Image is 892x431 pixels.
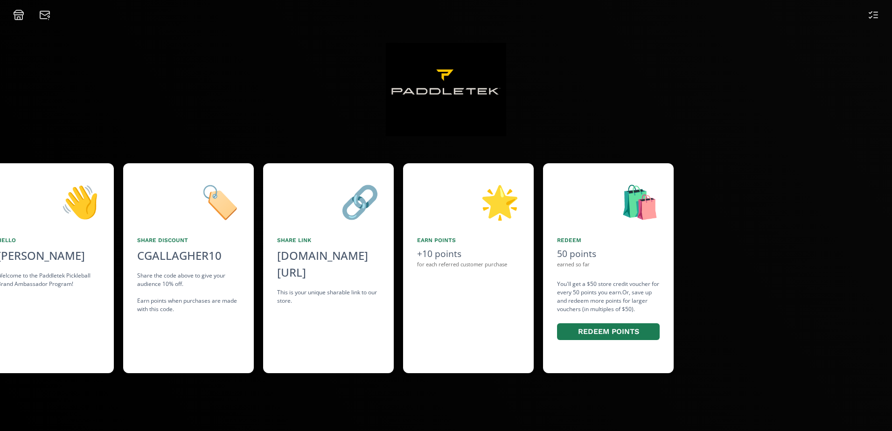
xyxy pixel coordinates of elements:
[557,236,660,244] div: Redeem
[557,323,660,341] button: Redeem points
[277,177,380,225] div: 🔗
[137,177,240,225] div: 🏷️
[557,247,660,261] div: 50 points
[277,288,380,305] div: This is your unique sharable link to our store.
[277,236,380,244] div: Share Link
[277,247,380,281] div: [DOMAIN_NAME][URL]
[137,236,240,244] div: Share Discount
[137,247,222,264] div: CGALLAGHER10
[137,271,240,313] div: Share the code above to give your audience 10% off. Earn points when purchases are made with this...
[417,261,520,269] div: for each referred customer purchase
[557,261,660,269] div: earned so far
[386,43,507,136] img: zDTMpVNsP4cs
[557,280,660,342] div: You'll get a $50 store credit voucher for every 50 points you earn. Or, save up and redeem more p...
[417,247,520,261] div: +10 points
[417,177,520,225] div: 🌟
[557,177,660,225] div: 🛍️
[417,236,520,244] div: Earn points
